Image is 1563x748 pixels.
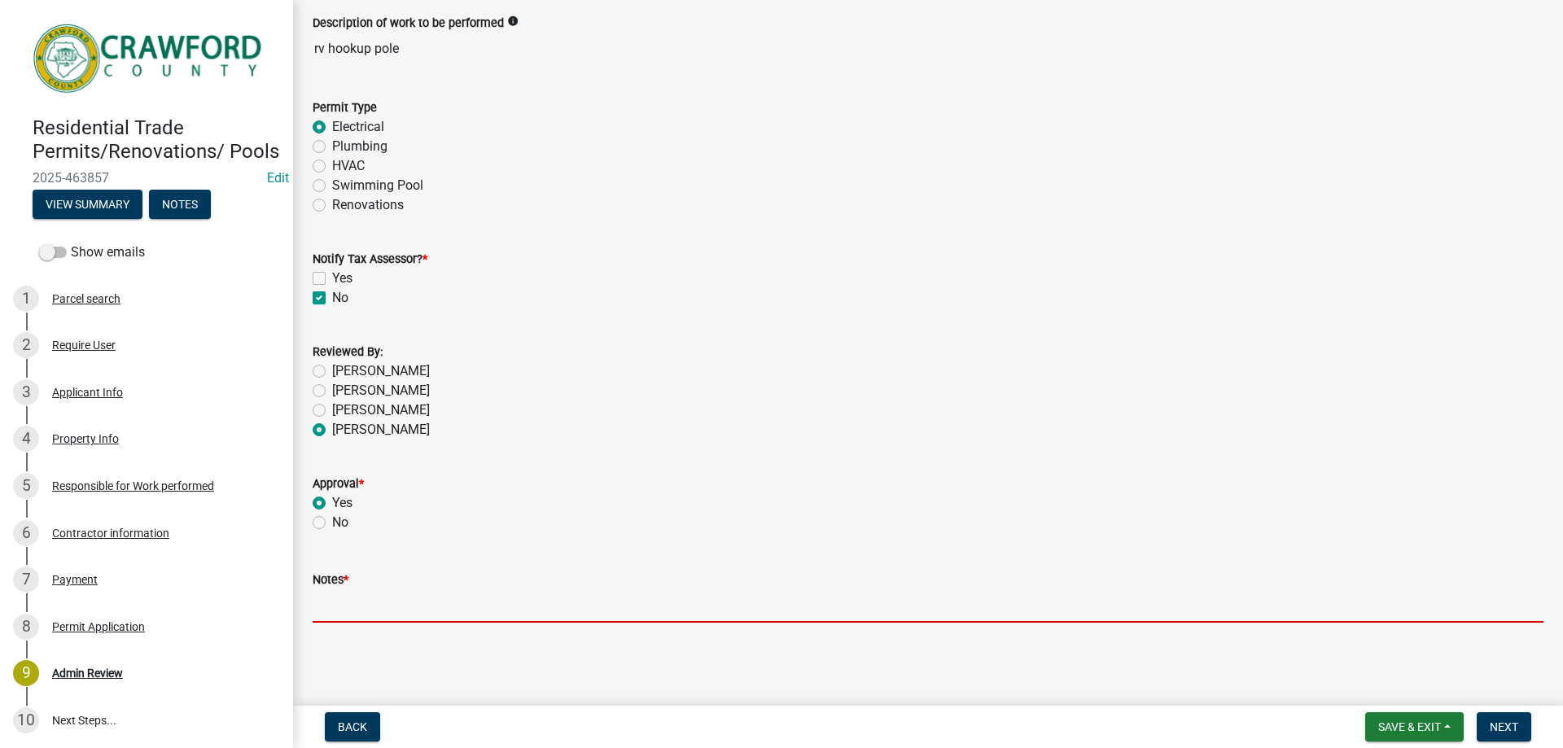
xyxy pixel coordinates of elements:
[52,667,123,679] div: Admin Review
[313,18,504,29] label: Description of work to be performed
[313,347,383,358] label: Reviewed By:
[332,176,423,195] label: Swimming Pool
[313,254,427,265] label: Notify Tax Assessor?
[332,400,430,420] label: [PERSON_NAME]
[149,199,211,212] wm-modal-confirm: Notes
[13,614,39,640] div: 8
[149,190,211,219] button: Notes
[313,575,348,586] label: Notes
[13,566,39,593] div: 7
[39,243,145,262] label: Show emails
[1378,720,1441,733] span: Save & Exit
[332,195,404,215] label: Renovations
[1365,712,1464,741] button: Save & Exit
[332,420,430,440] label: [PERSON_NAME]
[507,15,519,27] i: info
[33,116,280,164] h4: Residential Trade Permits/Renovations/ Pools
[33,190,142,219] button: View Summary
[1477,712,1531,741] button: Next
[13,520,39,546] div: 6
[13,286,39,312] div: 1
[313,103,377,114] label: Permit Type
[52,293,120,304] div: Parcel search
[13,426,39,452] div: 4
[52,527,169,539] div: Contractor information
[13,660,39,686] div: 9
[267,170,289,186] a: Edit
[33,17,267,99] img: Crawford County, Georgia
[52,433,119,444] div: Property Info
[332,137,387,156] label: Plumbing
[332,381,430,400] label: [PERSON_NAME]
[52,480,214,492] div: Responsible for Work performed
[338,720,367,733] span: Back
[52,574,98,585] div: Payment
[33,170,260,186] span: 2025-463857
[332,156,365,176] label: HVAC
[13,707,39,733] div: 10
[13,473,39,499] div: 5
[332,513,348,532] label: No
[1490,720,1518,733] span: Next
[332,361,430,381] label: [PERSON_NAME]
[52,339,116,351] div: Require User
[332,493,352,513] label: Yes
[13,379,39,405] div: 3
[33,199,142,212] wm-modal-confirm: Summary
[332,269,352,288] label: Yes
[13,332,39,358] div: 2
[267,170,289,186] wm-modal-confirm: Edit Application Number
[325,712,380,741] button: Back
[332,117,384,137] label: Electrical
[52,621,145,632] div: Permit Application
[313,479,364,490] label: Approval
[52,387,123,398] div: Applicant Info
[332,288,348,308] label: No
